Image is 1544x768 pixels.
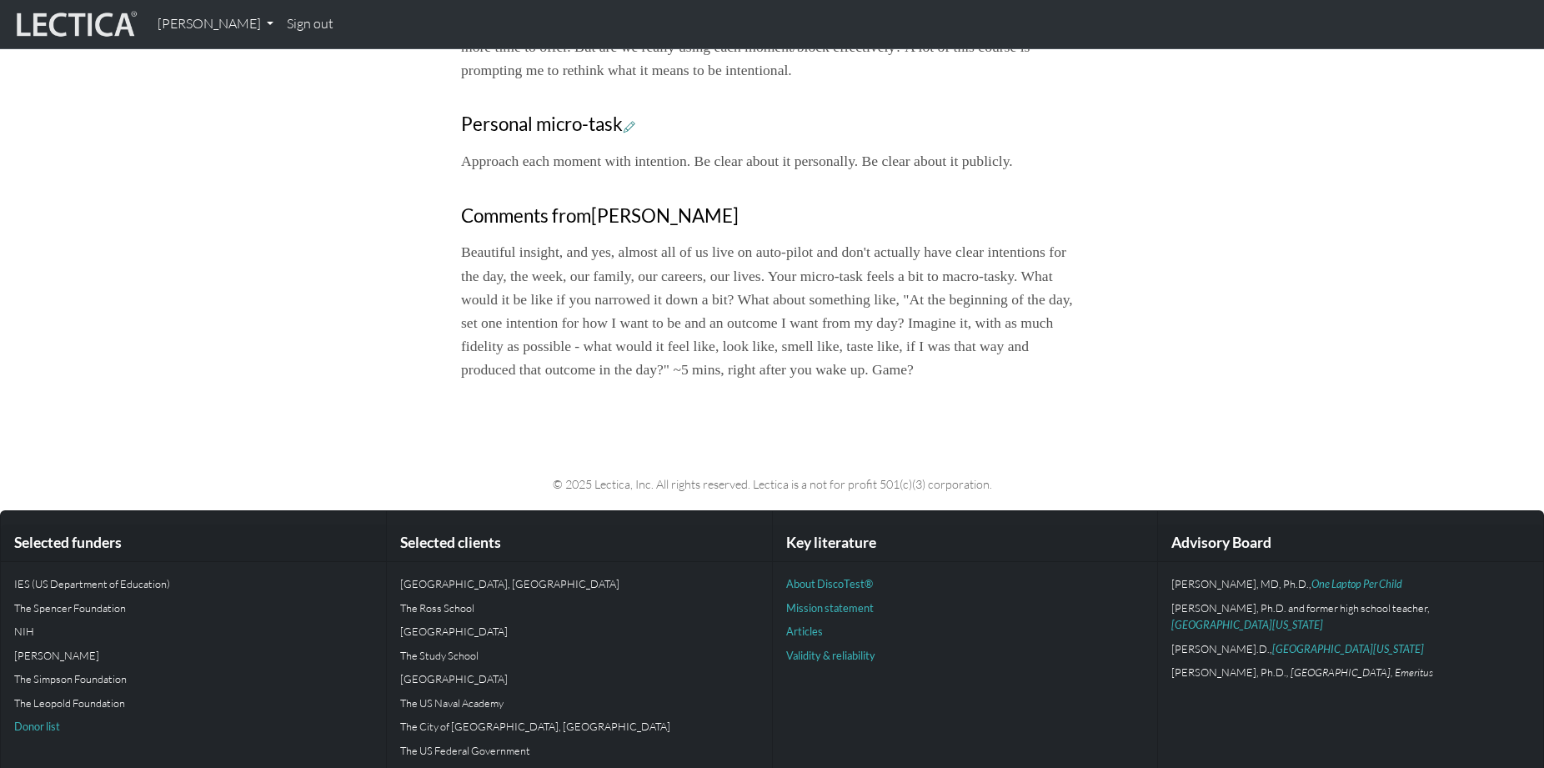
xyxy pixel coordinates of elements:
[786,649,875,662] a: Validity & reliability
[14,600,373,616] p: The Spencer Foundation
[1272,642,1424,655] a: [GEOGRAPHIC_DATA][US_STATE]
[151,7,280,42] a: [PERSON_NAME]
[14,720,60,733] a: Donor list
[461,240,1083,381] p: Beautiful insight, and yes, almost all of us live on auto-pilot and don't actually have clear int...
[1171,618,1323,631] a: [GEOGRAPHIC_DATA][US_STATE]
[786,625,823,638] a: Articles
[400,742,759,759] p: The US Federal Government
[461,113,1083,136] h3: Personal micro-task
[1171,640,1530,657] p: [PERSON_NAME].D.,
[786,601,874,615] a: Mission statement
[786,577,873,590] a: About DiscoTest®
[1286,665,1433,679] em: , [GEOGRAPHIC_DATA], Emeritus
[1171,664,1530,680] p: [PERSON_NAME], Ph.D.
[14,670,373,687] p: The Simpson Foundation
[591,204,739,227] span: [PERSON_NAME]
[1158,525,1543,562] div: Advisory Board
[400,647,759,664] p: The Study School
[400,600,759,616] p: The Ross School
[14,647,373,664] p: [PERSON_NAME]
[400,695,759,711] p: The US Naval Academy
[1311,577,1402,590] a: One Laptop Per Child
[387,525,772,562] div: Selected clients
[1,525,386,562] div: Selected funders
[400,575,759,592] p: [GEOGRAPHIC_DATA], [GEOGRAPHIC_DATA]
[1171,600,1530,634] p: [PERSON_NAME], Ph.D. and former high school teacher,
[400,718,759,735] p: The City of [GEOGRAPHIC_DATA], [GEOGRAPHIC_DATA]
[1171,575,1530,592] p: [PERSON_NAME], MD, Ph.D.,
[400,670,759,687] p: [GEOGRAPHIC_DATA]
[461,149,1083,173] p: Approach each moment with intention. Be clear about it personally. Be clear about it publicly.
[14,623,373,640] p: NIH
[461,205,1083,228] h3: Comments from
[232,474,1312,494] p: © 2025 Lectica, Inc. All rights reserved. Lectica is a not for profit 501(c)(3) corporation.
[14,695,373,711] p: The Leopold Foundation
[400,623,759,640] p: [GEOGRAPHIC_DATA]
[280,7,340,42] a: Sign out
[14,575,373,592] p: IES (US Department of Education)
[13,8,138,40] img: lecticalive
[773,525,1158,562] div: Key literature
